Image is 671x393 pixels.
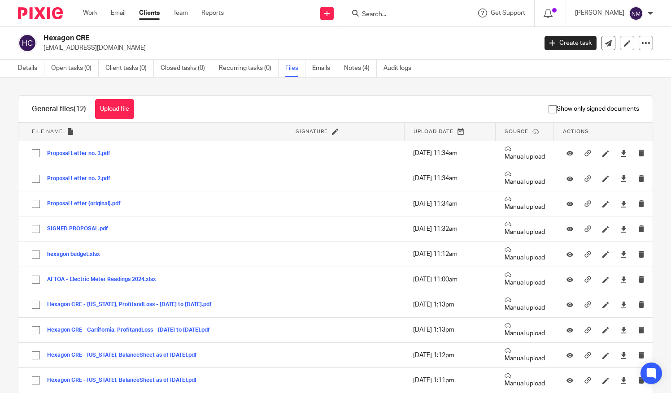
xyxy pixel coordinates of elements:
[413,351,487,360] p: [DATE] 1:12pm
[47,327,217,333] button: Hexagon CRE - Carlifornia, ProfitandLoss - [DATE] to [DATE].pdf
[83,9,97,17] a: Work
[27,246,44,263] input: Select
[44,43,531,52] p: [EMAIL_ADDRESS][DOMAIN_NAME]
[105,60,154,77] a: Client tasks (0)
[545,36,597,50] a: Create task
[620,275,627,284] a: Download
[18,34,37,52] img: svg%3E
[505,322,545,338] p: Manual upload
[47,377,204,384] button: Hexagon CRE - [US_STATE], BalanceSheet as of [DATE].pdf
[47,276,163,283] button: AFTOA - Electric Meter Readings 2024.xlsx
[47,201,127,207] button: Proposal Letter (original).pdf
[44,34,434,43] h2: Hexagon CRE
[18,60,44,77] a: Details
[312,60,337,77] a: Emails
[344,60,377,77] a: Notes (4)
[505,221,545,237] p: Manual upload
[27,145,44,162] input: Select
[47,251,107,258] button: hexagon budget.xlsx
[413,149,487,158] p: [DATE] 11:34am
[413,325,487,334] p: [DATE] 1:13pm
[620,300,627,309] a: Download
[74,105,86,112] span: (12)
[95,99,134,119] button: Upload file
[620,199,627,208] a: Download
[27,347,44,364] input: Select
[505,347,545,363] p: Manual upload
[219,60,279,77] a: Recurring tasks (0)
[47,226,115,232] button: SIGNED PROPOSAL.pdf
[47,151,117,157] button: Proposal Letter no. 3.pdf
[629,6,643,21] img: svg%3E
[27,322,44,339] input: Select
[27,195,44,212] input: Select
[505,129,528,134] span: Source
[27,271,44,288] input: Select
[139,9,160,17] a: Clients
[47,352,204,358] button: Hexagon CRE - [US_STATE], BalanceSheet as of [DATE].pdf
[505,171,545,186] p: Manual upload
[32,129,63,134] span: File name
[161,60,212,77] a: Closed tasks (0)
[563,129,589,134] span: Actions
[413,174,487,183] p: [DATE] 11:34am
[620,250,627,259] a: Download
[620,174,627,183] a: Download
[27,220,44,238] input: Select
[47,176,117,182] button: Proposal Letter no. 2.pdf
[361,11,442,19] input: Search
[413,199,487,208] p: [DATE] 11:34am
[505,146,545,161] p: Manual upload
[27,170,44,187] input: Select
[413,250,487,259] p: [DATE] 11:12am
[296,129,328,134] span: Signature
[505,372,545,388] p: Manual upload
[32,104,86,114] h1: General files
[620,149,627,158] a: Download
[383,60,418,77] a: Audit logs
[505,246,545,262] p: Manual upload
[413,225,487,233] p: [DATE] 11:32am
[18,7,63,19] img: Pixie
[549,104,639,113] span: Show only signed documents
[27,296,44,313] input: Select
[505,272,545,287] p: Manual upload
[413,300,487,309] p: [DATE] 1:13pm
[414,129,453,134] span: Upload date
[620,351,627,360] a: Download
[413,376,487,385] p: [DATE] 1:11pm
[27,372,44,389] input: Select
[575,9,624,17] p: [PERSON_NAME]
[413,275,487,284] p: [DATE] 11:00am
[505,297,545,312] p: Manual upload
[47,302,218,308] button: Hexagon CRE - [US_STATE], ProfitandLoss - [DATE] to [DATE].pdf
[201,9,224,17] a: Reports
[505,196,545,212] p: Manual upload
[285,60,305,77] a: Files
[173,9,188,17] a: Team
[491,10,525,16] span: Get Support
[111,9,126,17] a: Email
[620,325,627,334] a: Download
[620,376,627,385] a: Download
[620,225,627,233] a: Download
[51,60,99,77] a: Open tasks (0)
